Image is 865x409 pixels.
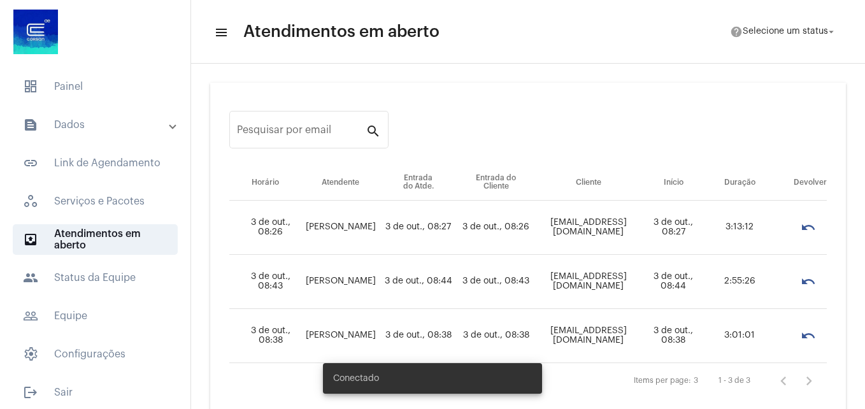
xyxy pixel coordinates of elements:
mat-icon: sidenav icon [23,155,38,171]
mat-expansion-panel-header: sidenav iconDados [8,110,190,140]
button: Página anterior [771,368,796,394]
span: Configurações [13,339,178,370]
div: 1 - 3 de 3 [718,377,750,385]
input: Pesquisar por email [237,127,366,138]
th: Horário [229,165,301,201]
span: Link de Agendamento [13,148,178,178]
mat-icon: sidenav icon [23,117,38,133]
span: Equipe [13,301,178,331]
td: [PERSON_NAME] [301,255,380,309]
mat-chip-list: selection [779,215,827,240]
td: 3 de out., 08:27 [380,201,457,255]
mat-icon: undo [801,274,816,289]
td: 3 de out., 08:38 [457,309,535,363]
span: Sair [13,377,178,408]
mat-icon: undo [801,328,816,343]
td: 3 de out., 08:43 [229,255,301,309]
span: sidenav icon [23,194,38,209]
td: 3:01:01 [705,309,775,363]
mat-chip-list: selection [779,323,827,348]
span: sidenav icon [23,347,38,362]
mat-icon: search [366,123,381,138]
th: Duração [705,165,775,201]
td: [PERSON_NAME] [301,201,380,255]
td: [EMAIL_ADDRESS][DOMAIN_NAME] [535,255,641,309]
th: Atendente [301,165,380,201]
th: Início [641,165,705,201]
mat-icon: sidenav icon [23,232,38,247]
td: 3:13:12 [705,201,775,255]
button: Próxima página [796,368,822,394]
span: Atendimentos em aberto [13,224,178,255]
mat-icon: sidenav icon [23,385,38,400]
div: Items per page: [634,377,691,385]
td: 3 de out., 08:26 [457,201,535,255]
button: Selecione um status [722,19,845,45]
th: Devolver [775,165,827,201]
td: 3 de out., 08:38 [380,309,457,363]
span: Serviços e Pacotes [13,186,178,217]
span: Status da Equipe [13,262,178,293]
th: Entrada do Cliente [457,165,535,201]
mat-icon: arrow_drop_down [826,26,837,38]
td: [PERSON_NAME] [301,309,380,363]
div: 3 [694,377,698,385]
span: Conectado [333,372,379,385]
th: Entrada do Atde. [380,165,457,201]
td: 3 de out., 08:44 [641,255,705,309]
mat-chip-list: selection [779,269,827,294]
mat-panel-title: Dados [23,117,170,133]
td: [EMAIL_ADDRESS][DOMAIN_NAME] [535,309,641,363]
td: 3 de out., 08:26 [229,201,301,255]
td: 2:55:26 [705,255,775,309]
mat-icon: sidenav icon [23,270,38,285]
mat-icon: undo [801,220,816,235]
mat-icon: help [730,25,743,38]
img: d4669ae0-8c07-2337-4f67-34b0df7f5ae4.jpeg [10,6,61,57]
td: 3 de out., 08:27 [641,201,705,255]
td: 3 de out., 08:43 [457,255,535,309]
mat-icon: sidenav icon [214,25,227,40]
span: sidenav icon [23,79,38,94]
span: Atendimentos em aberto [243,22,440,42]
span: Selecione um status [743,27,828,36]
th: Cliente [535,165,641,201]
td: 3 de out., 08:44 [380,255,457,309]
td: [EMAIL_ADDRESS][DOMAIN_NAME] [535,201,641,255]
span: Painel [13,71,178,102]
td: 3 de out., 08:38 [641,309,705,363]
td: 3 de out., 08:38 [229,309,301,363]
mat-icon: sidenav icon [23,308,38,324]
